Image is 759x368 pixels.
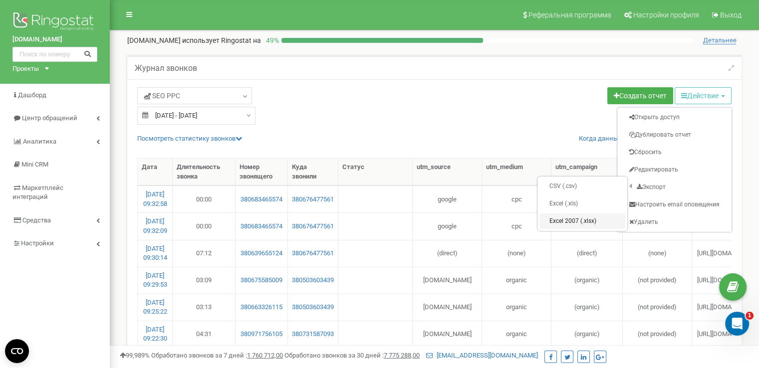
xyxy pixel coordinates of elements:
[135,64,197,73] h5: Журнал звонков
[413,294,482,321] td: [DOMAIN_NAME]
[284,352,420,359] span: Обработано звонков за 30 дней :
[173,185,236,212] td: 00:00
[482,321,551,348] td: organic
[21,239,54,247] span: Настройки
[137,87,252,104] a: SЕО PPС
[22,216,51,224] span: Средства
[623,267,692,294] td: (not provided)
[746,312,754,320] span: 1
[426,352,538,359] a: [EMAIL_ADDRESS][DOMAIN_NAME]
[23,138,56,145] span: Аналитика
[551,294,623,321] td: (organic)
[21,161,48,168] span: Mini CRM
[143,299,167,316] a: [DATE] 09:25:22
[338,159,413,185] th: Статус
[623,294,692,321] td: (not provided)
[607,87,673,104] a: Создать отчет
[539,196,625,211] a: Excel (.xls)
[579,134,729,144] a: Когда данные могут отличаться от других систем
[633,11,699,19] span: Настройки профиля
[292,330,334,339] a: 380731587093
[143,190,167,207] a: [DATE] 09:32:58
[173,240,236,267] td: 07:12
[619,127,730,143] a: Дублировать отчет
[292,195,334,204] a: 380676477561
[143,326,167,343] a: [DATE] 09:22:30
[137,135,242,142] a: Посмотреть cтатистику звонков
[703,36,736,44] span: Детальнее
[240,330,283,339] a: 380971756105
[143,272,167,289] a: [DATE] 09:29:53
[138,159,173,185] th: Дата
[482,212,551,239] td: cpc
[482,185,551,212] td: cpc
[292,303,334,312] a: 380503603439
[12,64,39,74] div: Проекты
[143,217,167,234] a: [DATE] 09:32:09
[619,197,730,212] a: Настроить email оповещения
[720,11,742,19] span: Выход
[12,184,63,201] span: Маркетплейс интеграций
[151,352,283,359] span: Обработано звонков за 7 дней :
[413,212,482,239] td: google
[288,159,338,185] th: Куда звонили
[384,352,420,359] u: 7 775 288,00
[236,159,288,185] th: Номер звонящего
[482,294,551,321] td: organic
[551,240,623,267] td: (direct)
[619,180,730,195] a: Экспорт
[12,10,97,35] img: Ringostat logo
[143,245,167,262] a: [DATE] 09:30:14
[173,159,236,185] th: Длительность звонка
[619,162,730,178] a: Редактировать
[619,110,730,125] a: Открыть доступ
[261,35,281,45] p: 49 %
[182,36,261,44] span: использует Ringostat на
[240,276,283,285] a: 380675585009
[12,35,97,44] a: [DOMAIN_NAME]
[619,145,730,160] a: Сбросить
[413,321,482,348] td: [DOMAIN_NAME]
[528,11,611,19] span: Реферальная программа
[482,159,551,185] th: utm_medium
[173,212,236,239] td: 00:00
[539,179,625,194] a: CSV (.csv)
[413,159,482,185] th: utm_source
[240,303,283,312] a: 380663326115
[292,276,334,285] a: 380503603439
[120,352,150,359] span: 99,989%
[551,267,623,294] td: (organic)
[240,222,283,231] a: 380683465574
[623,321,692,348] td: (not provided)
[173,321,236,348] td: 04:31
[240,195,283,204] a: 380683465574
[551,159,623,185] th: utm_campaign
[144,91,180,101] span: SЕО PPС
[675,87,732,104] button: Действие
[173,267,236,294] td: 03:09
[623,240,692,267] td: (none)
[551,321,623,348] td: (organic)
[413,240,482,267] td: (direct)
[725,312,749,336] iframe: Intercom live chat
[292,222,334,231] a: 380676477561
[18,91,46,99] span: Дашборд
[12,47,97,62] input: Поиск по номеру
[292,249,334,258] a: 380676477561
[240,249,283,258] a: 380639655124
[5,339,29,363] button: Open CMP widget
[127,35,261,45] p: [DOMAIN_NAME]
[482,267,551,294] td: organic
[539,213,625,229] a: Excel 2007 (.xlsx)
[413,267,482,294] td: [DOMAIN_NAME]
[247,352,283,359] u: 1 760 712,00
[619,214,730,230] a: Удалить
[173,294,236,321] td: 03:13
[413,185,482,212] td: google
[482,240,551,267] td: (none)
[22,114,77,122] span: Центр обращений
